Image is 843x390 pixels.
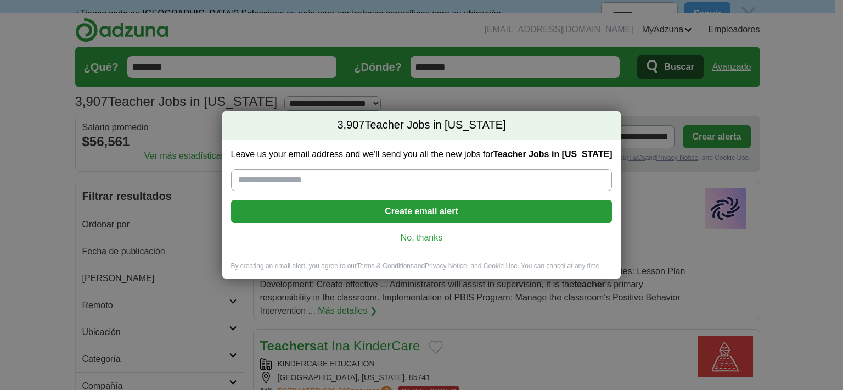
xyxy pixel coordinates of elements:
[222,261,621,280] div: By creating an email alert, you agree to our and , and Cookie Use. You can cancel at any time.
[240,232,604,244] a: No, thanks
[364,119,505,131] font: Teacher Jobs in [US_STATE]
[231,200,612,223] button: Create email alert
[357,262,414,270] a: Terms & Conditions
[337,118,364,133] span: 3,907
[493,149,612,159] strong: Teacher Jobs in [US_STATE]
[425,262,467,270] a: Privacy Notice
[231,148,612,160] label: Leave us your email address and we'll send you all the new jobs for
